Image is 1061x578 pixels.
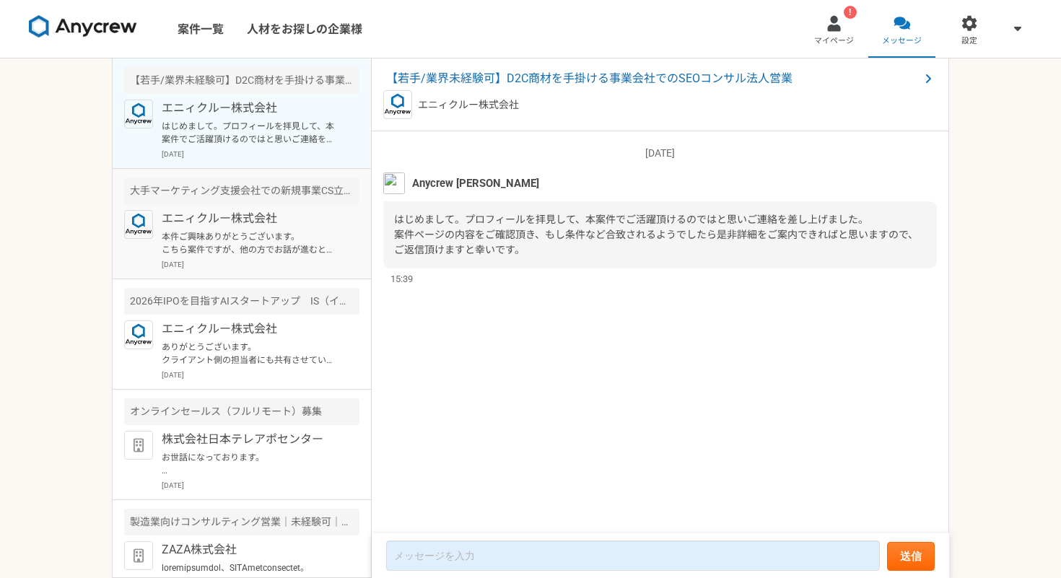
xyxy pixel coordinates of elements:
img: default_org_logo-42cde973f59100197ec2c8e796e4974ac8490bb5b08a0eb061ff975e4574aa76.png [124,431,153,460]
div: オンラインセールス（フルリモート）募集 [124,398,359,425]
img: logo_text_blue_01.png [124,100,153,128]
div: ! [844,6,857,19]
p: はじめまして。プロフィールを拝見して、本案件でご活躍頂けるのではと思いご連絡を差し上げました。 案件ページの内容をご確認頂き、もし条件など合致されるようでしたら是非詳細をご案内できればと思います... [162,120,340,146]
p: 株式会社日本テレアポセンター [162,431,340,448]
span: はじめまして。プロフィールを拝見して、本案件でご活躍頂けるのではと思いご連絡を差し上げました。 案件ページの内容をご確認頂き、もし条件など合致されるようでしたら是非詳細をご案内できればと思います... [394,214,918,255]
p: お世話になっております。 プロフィール拝見してとても魅力的なご経歴で、 ぜひ一度、弊社面談をお願いできないでしょうか？ [URL][DOMAIN_NAME][DOMAIN_NAME] 当社ですが... [162,451,340,477]
p: ZAZA株式会社 [162,541,340,559]
span: Anycrew [PERSON_NAME] [412,175,539,191]
div: 大手マーケティング支援会社での新規事業CS立ち上げポジションを募集 [124,178,359,204]
p: 本件ご興味ありがとうございます。 こちら案件ですが、他の方でお話が進むとのことで案件がクローズとなりました。ご紹介に至らず申し訳ございません。 引き続き別件などご応募いただければと思います。 よ... [162,230,340,256]
p: [DATE] [162,259,359,270]
p: エニィクルー株式会社 [162,210,340,227]
img: logo_text_blue_01.png [124,320,153,349]
img: 8DqYSo04kwAAAAASUVORK5CYII= [29,15,137,38]
p: [DATE] [162,480,359,491]
span: 【若手/業界未経験可】D2C商材を手掛ける事業会社でのSEOコンサル法人営業 [386,70,920,87]
button: 送信 [887,542,935,571]
p: [DATE] [162,149,359,159]
p: [DATE] [162,369,359,380]
span: メッセージ [882,35,922,47]
span: 設定 [961,35,977,47]
p: エニィクルー株式会社 [162,320,340,338]
div: 2026年IPOを目指すAIスタートアップ IS（インサイドセールス） [124,288,359,315]
img: logo_text_blue_01.png [383,90,412,119]
p: [DATE] [383,146,937,161]
span: マイページ [814,35,854,47]
p: ありがとうございます。 クライアント側の担当者にも共有させていただきます。 多数の応募をいただいておりますので、選考にお時間を要するかと思いますので、ご連絡まで少々お待ちいただければと思います。... [162,341,340,367]
img: default_org_logo-42cde973f59100197ec2c8e796e4974ac8490bb5b08a0eb061ff975e4574aa76.png [124,541,153,570]
span: 15:39 [390,272,413,286]
div: 【若手/業界未経験可】D2C商材を手掛ける事業会社でのSEOコンサル法人営業 [124,67,359,94]
img: tomoya_yamashita.jpeg [383,172,405,194]
img: logo_text_blue_01.png [124,210,153,239]
p: エニィクルー株式会社 [162,100,340,117]
div: 製造業向けコンサルティング営業｜未経験可｜法人営業としてキャリアアップしたい方 [124,509,359,535]
p: エニィクルー株式会社 [418,97,519,113]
